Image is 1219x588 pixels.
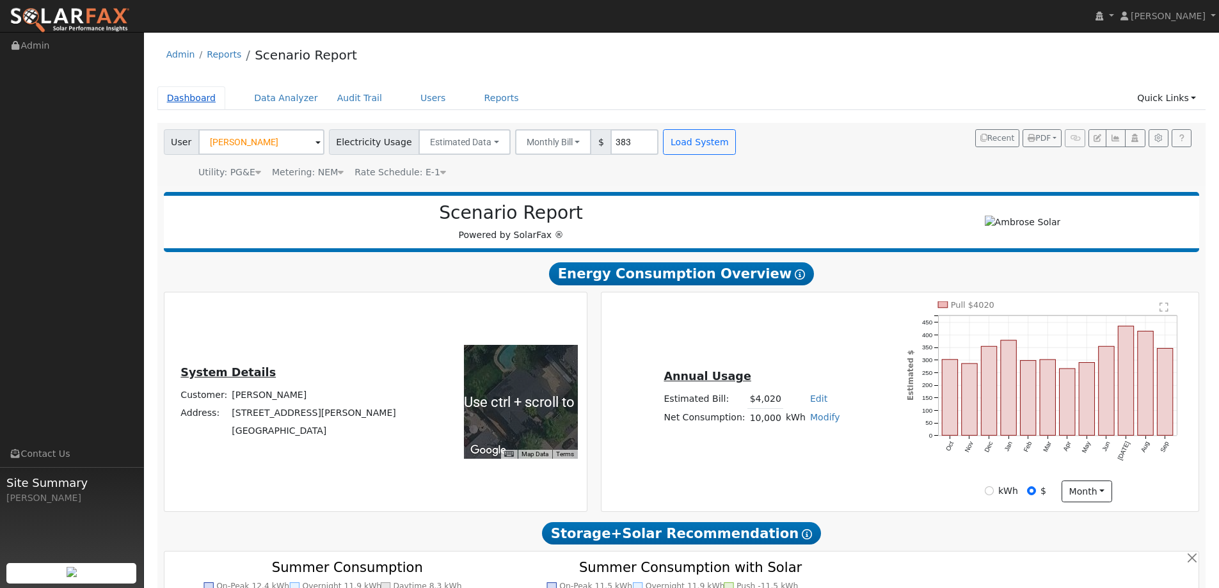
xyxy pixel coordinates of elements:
rect: onclick="" [1040,360,1055,436]
span: Alias: None [355,167,446,177]
td: kWh [783,408,808,427]
span: PDF [1028,134,1051,143]
a: Data Analyzer [244,86,328,110]
text: 400 [922,331,933,338]
rect: onclick="" [982,346,997,435]
span: Storage+Solar Recommendation [542,522,821,545]
h2: Scenario Report [177,202,845,224]
button: Keyboard shortcuts [504,450,513,459]
text: Mar [1042,440,1053,454]
rect: onclick="" [1001,340,1016,436]
text: Jan [1003,440,1014,452]
button: Recent [975,129,1020,147]
button: Map Data [522,450,548,459]
a: Audit Trail [328,86,392,110]
span: Electricity Usage [329,129,419,155]
a: Reports [475,86,529,110]
text: Summer Consumption with Solar [579,559,802,575]
text: Apr [1062,440,1073,452]
div: [PERSON_NAME] [6,491,137,505]
div: Powered by SolarFax ® [170,202,852,242]
span: $ [591,129,611,155]
rect: onclick="" [1158,349,1173,436]
button: Edit User [1088,129,1106,147]
td: Estimated Bill: [662,390,747,409]
button: Multi-Series Graph [1106,129,1126,147]
text: 450 [922,319,933,326]
button: Load System [663,129,736,155]
button: PDF [1023,129,1062,147]
td: Customer: [179,386,230,404]
input: Select a User [198,129,324,155]
button: Estimated Data [418,129,511,155]
td: Address: [179,404,230,422]
input: $ [1027,486,1036,495]
td: 10,000 [747,408,783,427]
a: Quick Links [1127,86,1206,110]
text: 200 [922,382,933,389]
button: Login As [1125,129,1145,147]
text: 0 [929,432,933,439]
a: Users [411,86,456,110]
i: Show Help [802,529,812,539]
text: Estimated $ [906,350,915,401]
span: [PERSON_NAME] [1131,11,1206,21]
text: Feb [1023,440,1033,453]
rect: onclick="" [1119,326,1134,436]
i: Show Help [795,269,805,280]
rect: onclick="" [1060,369,1075,435]
img: Google [467,442,509,459]
text: Dec [983,440,994,454]
label: $ [1040,484,1046,498]
rect: onclick="" [1021,361,1036,436]
td: [PERSON_NAME] [230,386,399,404]
rect: onclick="" [1099,346,1114,435]
a: Dashboard [157,86,226,110]
text: Aug [1140,440,1151,453]
text: Pull $4020 [951,300,994,310]
text: Nov [964,440,975,454]
text: 50 [926,420,933,427]
rect: onclick="" [1138,331,1153,436]
a: Edit [810,393,827,404]
rect: onclick="" [942,360,957,436]
img: retrieve [67,567,77,577]
text: 250 [922,369,933,376]
a: Help Link [1172,129,1191,147]
u: System Details [180,366,276,379]
a: Admin [166,49,195,60]
span: Site Summary [6,474,137,491]
text: Jun [1101,440,1112,452]
td: $4,020 [747,390,783,409]
div: Utility: PG&E [198,166,261,179]
a: Scenario Report [255,47,357,63]
text: May [1081,440,1092,454]
text: Oct [944,440,955,452]
text: Sep [1159,440,1171,454]
text:  [1160,302,1169,312]
span: User [164,129,199,155]
u: Annual Usage [664,370,751,383]
text: 350 [922,344,933,351]
img: Ambrose Solar [985,216,1061,229]
input: kWh [985,486,994,495]
td: Net Consumption: [662,408,747,427]
text: Summer Consumption [272,559,423,575]
div: Metering: NEM [272,166,344,179]
text: [DATE] [1117,440,1131,461]
a: Modify [810,412,840,422]
a: Open this area in Google Maps (opens a new window) [467,442,509,459]
button: month [1062,481,1112,502]
a: Reports [207,49,241,60]
td: [STREET_ADDRESS][PERSON_NAME] [230,404,399,422]
text: 300 [922,356,933,363]
button: Monthly Bill [515,129,592,155]
label: kWh [998,484,1018,498]
text: 150 [922,394,933,401]
span: Energy Consumption Overview [549,262,814,285]
text: 100 [922,407,933,414]
rect: onclick="" [962,363,977,435]
button: Settings [1149,129,1168,147]
rect: onclick="" [1080,363,1095,436]
td: [GEOGRAPHIC_DATA] [230,422,399,440]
